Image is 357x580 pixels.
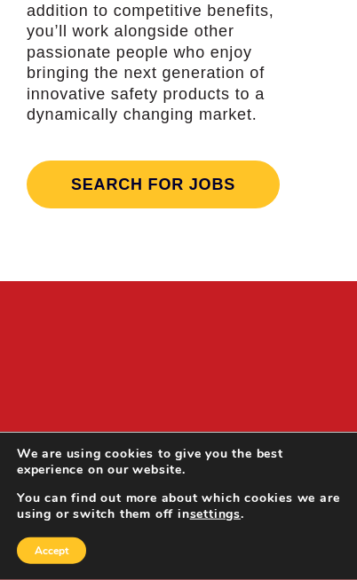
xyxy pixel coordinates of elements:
button: Accept [17,537,86,564]
button: settings [190,506,241,522]
p: We are using cookies to give you the best experience on our website. [17,446,344,478]
p: You can find out more about which cookies we are using or switch them off in . [17,490,344,522]
a: Search for jobs [27,161,280,208]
